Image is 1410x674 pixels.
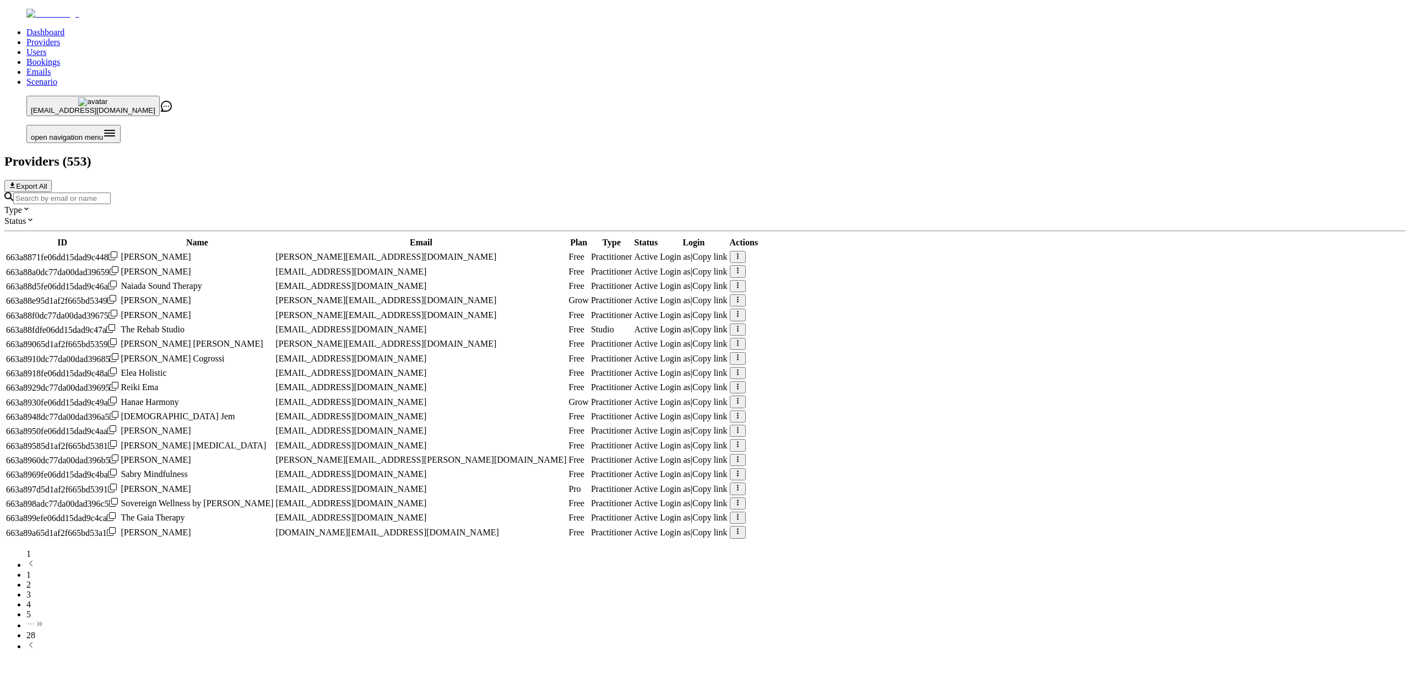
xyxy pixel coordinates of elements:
[121,397,178,407] span: Hanae Harmony
[6,266,118,277] div: Click to copy
[6,237,119,248] th: ID
[660,484,691,494] span: Login as
[692,339,728,348] span: Copy link
[275,325,426,334] span: [EMAIL_ADDRESS][DOMAIN_NAME]
[660,455,727,465] div: |
[634,310,658,320] div: Active
[591,469,632,479] span: validated
[121,267,191,276] span: [PERSON_NAME]
[275,354,426,363] span: [EMAIL_ADDRESS][DOMAIN_NAME]
[634,252,658,262] div: Active
[6,454,118,465] div: Click to copy
[568,441,584,450] span: Free
[634,354,658,364] div: Active
[591,281,632,291] span: validated
[26,9,79,19] img: Fluum Logo
[6,411,118,422] div: Click to copy
[31,133,103,141] span: open navigation menu
[26,37,60,47] a: Providers
[568,267,584,276] span: Free
[660,455,691,464] span: Login as
[660,441,727,451] div: |
[26,57,60,67] a: Bookings
[591,513,632,522] span: validated
[568,339,584,348] span: Free
[660,469,691,479] span: Login as
[660,295,727,305] div: |
[6,353,118,364] div: Click to copy
[6,512,118,523] div: Click to copy
[692,498,728,508] span: Copy link
[660,281,727,291] div: |
[590,237,633,248] th: Type
[26,631,1406,640] li: pagination item 28
[692,484,728,494] span: Copy link
[275,267,426,276] span: [EMAIL_ADDRESS][DOMAIN_NAME]
[692,252,728,261] span: Copy link
[660,412,727,421] div: |
[4,204,1406,215] div: Type
[26,28,64,37] a: Dashboard
[26,96,160,116] button: avatar[EMAIL_ADDRESS][DOMAIN_NAME]
[121,310,191,320] span: [PERSON_NAME]
[121,295,191,305] span: [PERSON_NAME]
[121,498,273,508] span: Sovereign Wellness by [PERSON_NAME]
[121,513,185,522] span: The Gaia Therapy
[591,455,632,464] span: validated
[275,484,426,494] span: [EMAIL_ADDRESS][DOMAIN_NAME]
[6,440,118,451] div: Click to copy
[568,484,581,494] span: Pro
[634,368,658,378] div: Active
[660,339,727,349] div: |
[692,310,728,320] span: Copy link
[275,295,496,305] span: [PERSON_NAME][EMAIL_ADDRESS][DOMAIN_NAME]
[692,267,728,276] span: Copy link
[659,237,728,248] th: Login
[729,237,759,248] th: Actions
[660,368,691,377] span: Login as
[660,412,691,421] span: Login as
[591,295,632,305] span: validated
[634,339,658,349] div: Active
[275,498,426,508] span: [EMAIL_ADDRESS][DOMAIN_NAME]
[275,441,426,450] span: [EMAIL_ADDRESS][DOMAIN_NAME]
[4,180,52,192] button: Export All
[692,295,728,305] span: Copy link
[692,513,728,522] span: Copy link
[634,325,658,335] div: Active
[634,469,658,479] div: Active
[634,382,658,392] div: Active
[660,310,691,320] span: Login as
[6,368,118,379] div: Click to copy
[634,295,658,305] div: Active
[634,281,658,291] div: Active
[568,528,584,537] span: Free
[6,484,118,495] div: Click to copy
[275,397,426,407] span: [EMAIL_ADDRESS][DOMAIN_NAME]
[26,47,46,57] a: Users
[660,325,691,334] span: Login as
[26,570,1406,580] li: pagination item 1 active
[692,441,728,450] span: Copy link
[6,469,118,480] div: Click to copy
[275,339,496,348] span: [PERSON_NAME][EMAIL_ADDRESS][DOMAIN_NAME]
[591,267,632,276] span: validated
[660,281,691,291] span: Login as
[6,310,118,321] div: Click to copy
[591,252,632,261] span: validated
[591,382,632,392] span: validated
[660,267,727,277] div: |
[568,354,584,363] span: Free
[121,455,191,464] span: [PERSON_NAME]
[275,237,567,248] th: Email
[6,281,118,292] div: Click to copy
[660,498,691,508] span: Login as
[275,513,426,522] span: [EMAIL_ADDRESS][DOMAIN_NAME]
[121,382,158,392] span: Reiki Ema
[568,295,588,305] span: Grow
[660,252,691,261] span: Login as
[692,455,728,464] span: Copy link
[634,528,658,538] div: Active
[26,580,1406,590] li: pagination item 2
[660,397,727,407] div: |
